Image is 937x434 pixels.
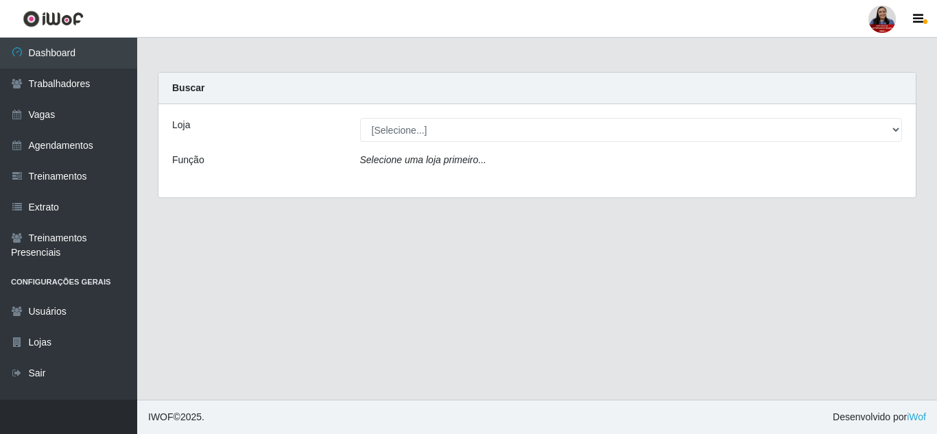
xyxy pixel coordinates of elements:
label: Loja [172,118,190,132]
i: Selecione uma loja primeiro... [360,154,486,165]
img: CoreUI Logo [23,10,84,27]
label: Função [172,153,204,167]
span: IWOF [148,411,174,422]
a: iWof [907,411,926,422]
span: © 2025 . [148,410,204,424]
strong: Buscar [172,82,204,93]
span: Desenvolvido por [833,410,926,424]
